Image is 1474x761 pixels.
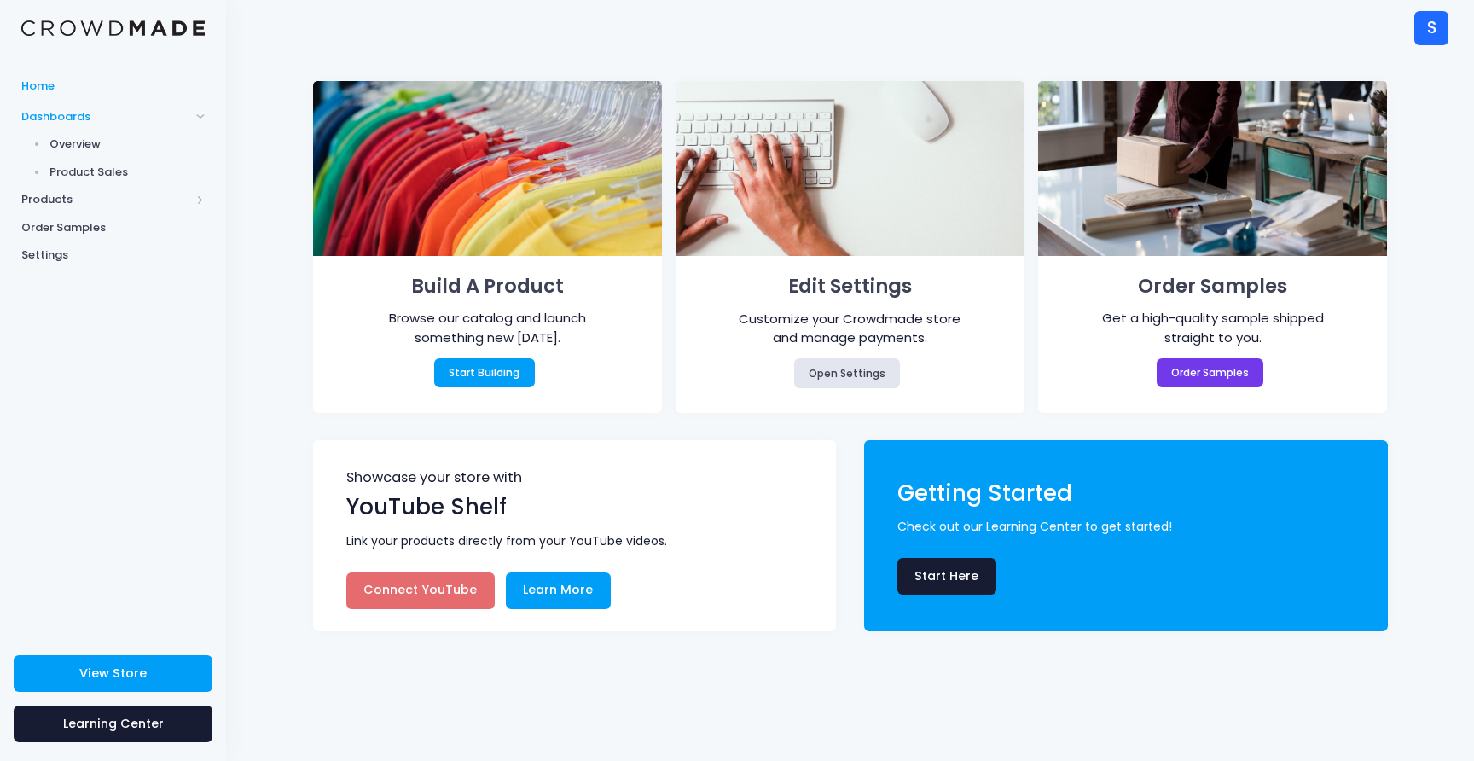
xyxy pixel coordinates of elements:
div: Browse our catalog and launch something new [DATE]. [365,309,609,347]
span: View Store [79,665,147,682]
span: Showcase your store with [346,471,806,491]
h1: Order Samples [1064,270,1363,304]
div: Get a high-quality sample shipped straight to you. [1091,309,1335,347]
div: Customize your Crowdmade store and manage payments. [728,310,972,348]
img: Logo [21,20,205,37]
h1: Edit Settings [700,270,1000,304]
span: Check out our Learning Center to get started! [897,518,1363,536]
span: Product Sales [49,164,206,181]
a: View Store [14,655,212,692]
a: Order Samples [1157,358,1264,387]
span: Link your products directly from your YouTube videos. [346,532,812,550]
a: Learn More [506,572,611,609]
span: Home [21,78,205,95]
a: Start Here [897,558,996,595]
a: Start Building [434,358,535,387]
span: Settings [21,247,205,264]
a: Connect YouTube [346,572,495,609]
h1: Build A Product [338,270,637,304]
span: Getting Started [897,478,1072,508]
span: Overview [49,136,206,153]
span: YouTube Shelf [346,491,507,522]
a: Open Settings [794,358,901,387]
span: Products [21,191,190,208]
div: S [1414,11,1448,45]
span: Learning Center [63,715,164,732]
span: Dashboards [21,108,190,125]
a: Learning Center [14,706,212,742]
span: Order Samples [21,219,205,236]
